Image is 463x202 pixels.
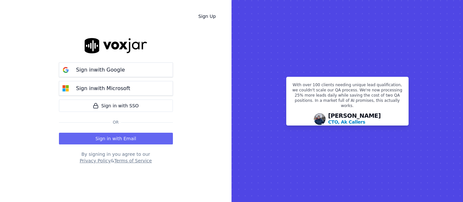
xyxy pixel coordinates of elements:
[328,113,381,125] div: [PERSON_NAME]
[328,119,365,125] p: CTO, Ak Callers
[76,66,125,74] p: Sign in with Google
[290,82,404,111] p: With over 100 clients needing unique lead qualification, we couldn't scale our QA process. We're ...
[114,157,152,164] button: Terms of Service
[59,81,173,96] button: Sign inwith Microsoft
[59,82,72,95] img: microsoft Sign in button
[314,113,326,125] img: Avatar
[85,38,147,53] img: logo
[59,62,173,77] button: Sign inwith Google
[59,151,173,164] div: By signing in you agree to our &
[80,157,111,164] button: Privacy Policy
[76,85,130,92] p: Sign in with Microsoft
[193,10,221,22] a: Sign Up
[59,133,173,144] button: Sign in with Email
[59,63,72,76] img: google Sign in button
[110,120,121,125] span: Or
[59,100,173,112] a: Sign in with SSO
